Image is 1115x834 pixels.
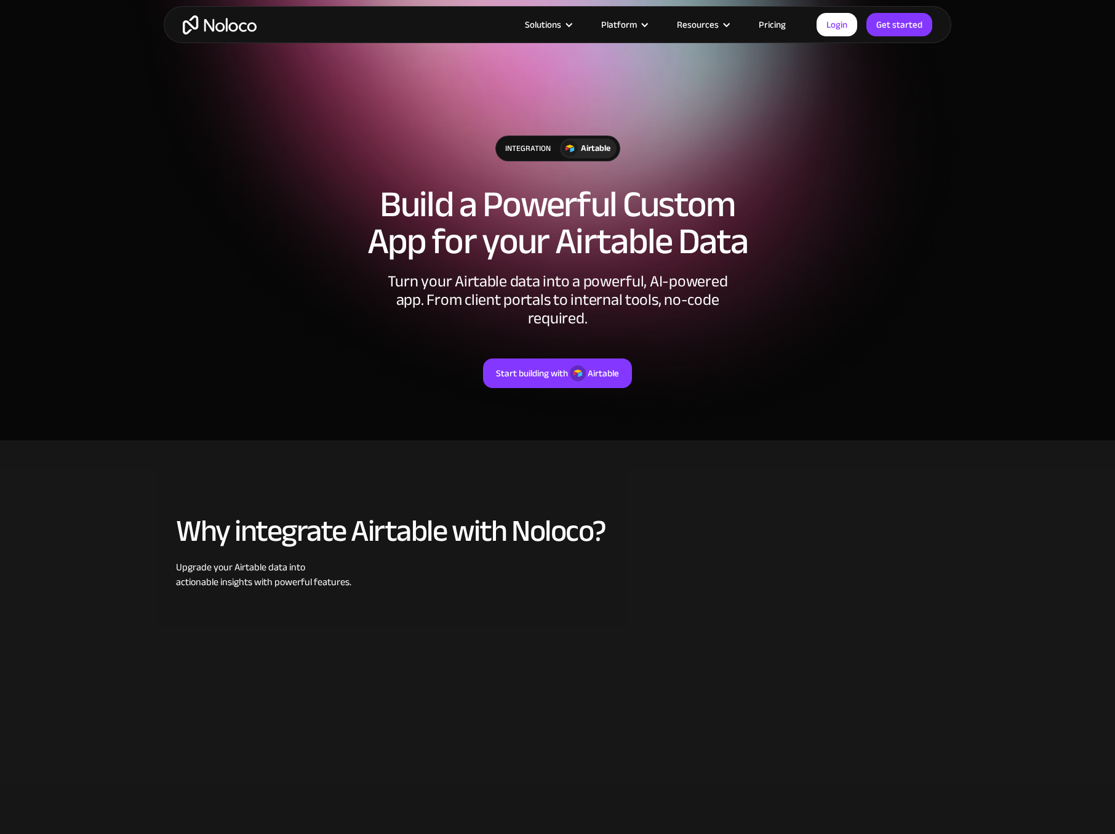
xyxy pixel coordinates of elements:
div: Airtable [581,142,610,155]
div: Airtable [588,365,619,381]
div: Solutions [525,17,561,33]
div: Solutions [510,17,586,33]
a: Login [817,13,857,36]
div: Resources [661,17,743,33]
div: Upgrade your Airtable data into actionable insights with powerful features. [176,560,939,589]
div: Start building with [496,365,568,381]
div: Resources [677,17,719,33]
a: home [183,15,257,34]
a: Start building withAirtable [483,358,632,388]
h1: Build a Powerful Custom App for your Airtable Data [176,186,939,260]
div: Platform [601,17,637,33]
a: Pricing [743,17,801,33]
a: Get started [866,13,932,36]
div: Turn your Airtable data into a powerful, AI-powered app. From client portals to internal tools, n... [373,272,742,328]
div: integration [496,136,560,161]
div: Platform [586,17,661,33]
h2: Why integrate Airtable with Noloco? [176,514,939,548]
